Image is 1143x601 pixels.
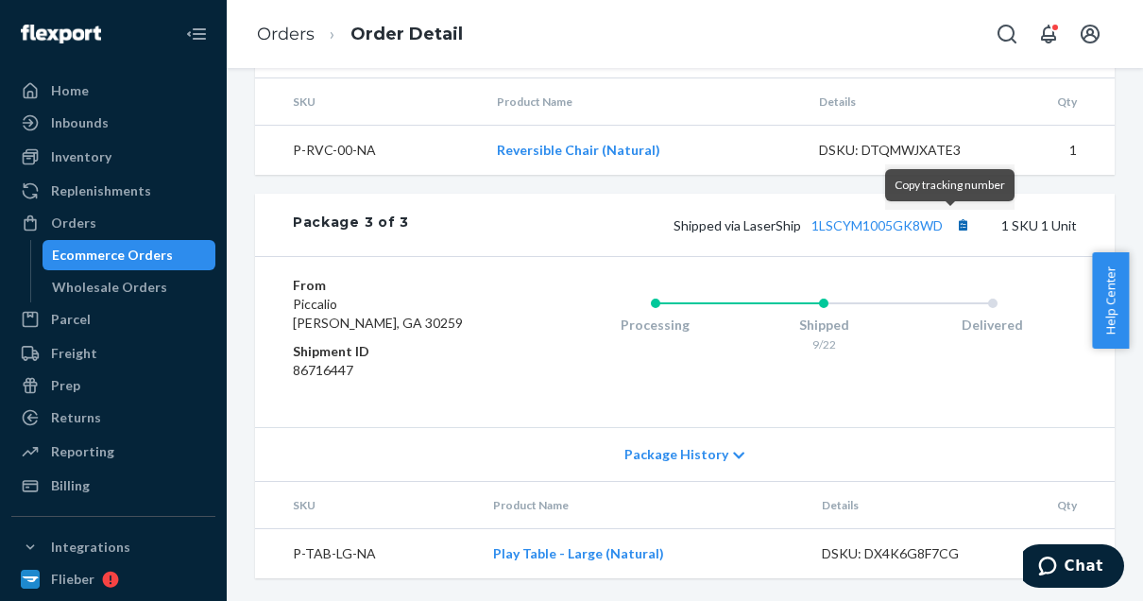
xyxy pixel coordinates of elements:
[43,272,216,302] a: Wholesale Orders
[807,482,996,529] th: Details
[51,81,89,100] div: Home
[1030,15,1067,53] button: Open notifications
[52,278,167,297] div: Wholesale Orders
[571,316,740,335] div: Processing
[51,181,151,200] div: Replenishments
[11,176,215,206] a: Replenishments
[293,296,463,331] span: Piccalio [PERSON_NAME], GA 30259
[51,408,101,427] div: Returns
[950,213,975,237] button: Copy tracking number
[988,15,1026,53] button: Open Search Box
[51,344,97,363] div: Freight
[293,276,495,295] dt: From
[11,564,215,594] a: Flieber
[497,142,660,158] a: Reversible Chair (Natural)
[255,125,482,175] td: P-RVC-00-NA
[811,217,943,233] a: 1LSCYM1005GK8WD
[255,78,482,126] th: SKU
[482,78,805,126] th: Product Name
[994,78,1115,126] th: Qty
[178,15,215,53] button: Close Navigation
[1092,252,1129,349] button: Help Center
[493,545,664,561] a: Play Table - Large (Natural)
[257,24,315,44] a: Orders
[51,442,114,461] div: Reporting
[43,240,216,270] a: Ecommerce Orders
[293,213,409,237] div: Package 3 of 3
[21,25,101,43] img: Flexport logo
[1071,15,1109,53] button: Open account menu
[51,113,109,132] div: Inbounds
[11,471,215,501] a: Billing
[895,178,1005,192] span: Copy tracking number
[51,570,94,589] div: Flieber
[740,336,909,352] div: 9/22
[996,528,1115,578] td: 1
[804,78,993,126] th: Details
[822,544,981,563] div: DSKU: DX4K6G8F7CG
[11,437,215,467] a: Reporting
[293,342,495,361] dt: Shipment ID
[51,476,90,495] div: Billing
[1023,544,1124,592] iframe: Opens a widget where you can chat to one of our agents
[994,125,1115,175] td: 1
[11,142,215,172] a: Inventory
[11,76,215,106] a: Home
[51,376,80,395] div: Prep
[674,217,975,233] span: Shipped via LaserShip
[624,445,728,464] span: Package History
[350,24,463,44] a: Order Detail
[51,538,130,557] div: Integrations
[52,246,173,265] div: Ecommerce Orders
[11,338,215,369] a: Freight
[478,482,807,529] th: Product Name
[255,528,478,578] td: P-TAB-LG-NA
[11,370,215,401] a: Prep
[908,316,1077,335] div: Delivered
[11,108,215,138] a: Inbounds
[51,214,96,232] div: Orders
[11,403,215,433] a: Returns
[409,213,1077,237] div: 1 SKU 1 Unit
[293,361,495,380] dd: 86716447
[51,147,111,166] div: Inventory
[242,7,478,62] ol: breadcrumbs
[819,141,978,160] div: DSKU: DTQMWJXATE3
[11,208,215,238] a: Orders
[11,532,215,562] button: Integrations
[255,482,478,529] th: SKU
[11,304,215,335] a: Parcel
[740,316,909,335] div: Shipped
[996,482,1115,529] th: Qty
[51,310,91,329] div: Parcel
